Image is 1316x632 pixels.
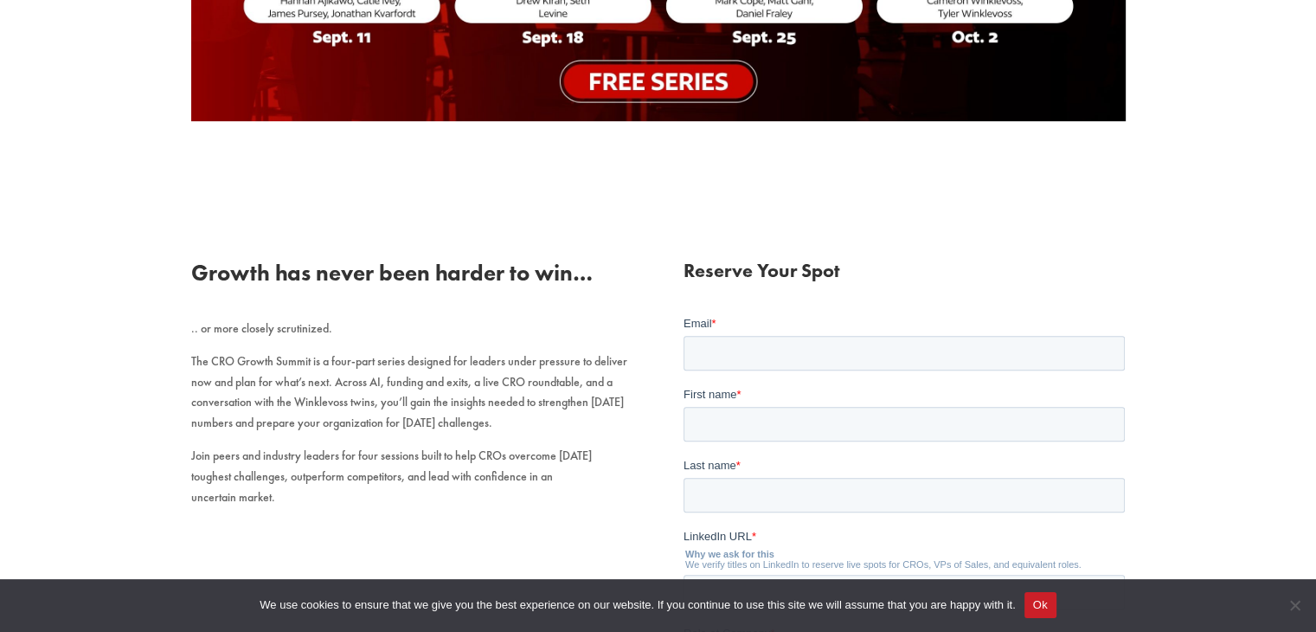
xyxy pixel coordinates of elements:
[191,448,592,505] span: Join peers and industry leaders for four sessions built to help CROs overcome [DATE] toughest cha...
[191,353,627,430] span: The CRO Growth Summit is a four-part series designed for leaders under pressure to deliver now an...
[1024,592,1056,618] button: Ok
[684,261,1125,289] h3: Reserve Your Spot
[191,320,332,336] span: .. or more closely scrutinized.
[260,597,1015,614] span: We use cookies to ensure that we give you the best experience on our website. If you continue to ...
[191,261,632,293] h2: Growth has never been harder to win…
[1286,597,1303,614] span: No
